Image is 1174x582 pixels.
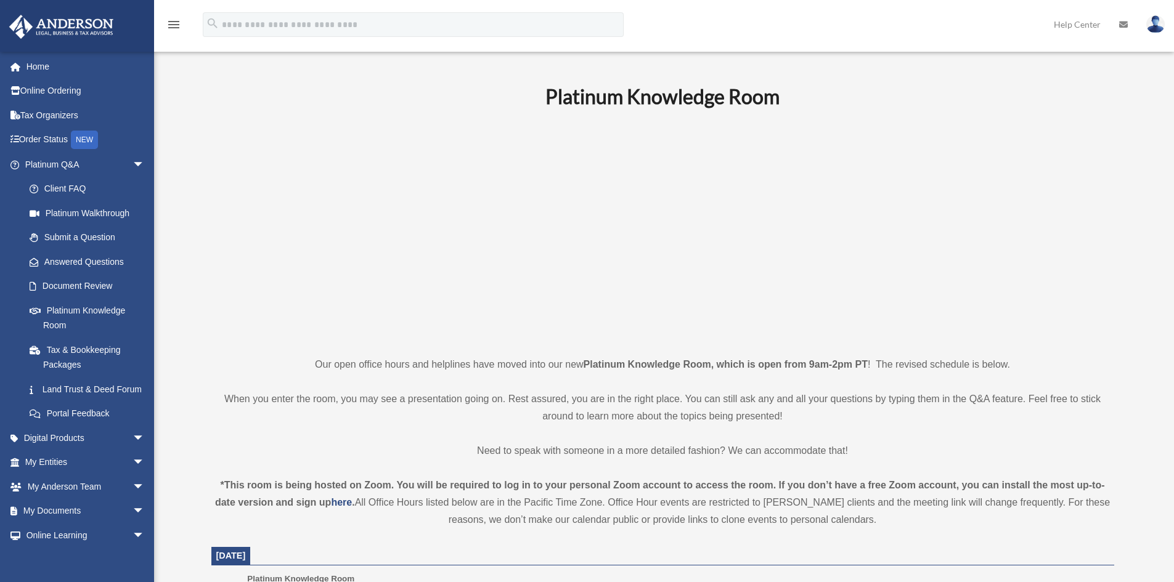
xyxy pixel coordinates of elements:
a: My Anderson Teamarrow_drop_down [9,474,163,499]
i: search [206,17,219,30]
a: here [331,497,352,507]
a: Tax Organizers [9,103,163,127]
a: My Documentsarrow_drop_down [9,499,163,523]
span: arrow_drop_down [132,450,157,475]
img: User Pic [1146,15,1165,33]
p: Need to speak with someone in a more detailed fashion? We can accommodate that! [211,442,1114,459]
i: menu [166,17,181,32]
span: arrow_drop_down [132,474,157,499]
a: Online Ordering [9,79,163,103]
a: Submit a Question [17,225,163,250]
a: Client FAQ [17,177,163,201]
div: NEW [71,131,98,149]
a: Platinum Walkthrough [17,201,163,225]
a: Land Trust & Deed Forum [17,377,163,402]
a: menu [166,22,181,32]
a: Portal Feedback [17,402,163,426]
a: Online Learningarrow_drop_down [9,523,163,548]
a: Platinum Q&Aarrow_drop_down [9,152,163,177]
strong: Platinum Knowledge Room, which is open from 9am-2pm PT [584,359,868,370]
strong: . [352,497,354,507]
a: Digital Productsarrow_drop_down [9,426,163,450]
img: Anderson Advisors Platinum Portal [6,15,117,39]
span: [DATE] [216,551,246,560]
a: Answered Questions [17,249,163,274]
strong: *This room is being hosted on Zoom. You will be required to log in to your personal Zoom account ... [215,480,1105,507]
iframe: 231110_Toby_KnowledgeRoom [478,125,847,333]
span: arrow_drop_down [132,426,157,451]
div: All Office Hours listed below are in the Pacific Time Zone. Office Hour events are restricted to ... [211,477,1114,528]
b: Platinum Knowledge Room [545,84,780,108]
span: arrow_drop_down [132,152,157,177]
a: Home [9,54,163,79]
a: Document Review [17,274,163,299]
p: Our open office hours and helplines have moved into our new ! The revised schedule is below. [211,356,1114,373]
a: Order StatusNEW [9,127,163,153]
a: My Entitiesarrow_drop_down [9,450,163,475]
p: When you enter the room, you may see a presentation going on. Rest assured, you are in the right ... [211,390,1114,425]
a: Platinum Knowledge Room [17,298,157,337]
a: Tax & Bookkeeping Packages [17,337,163,377]
span: arrow_drop_down [132,499,157,524]
span: arrow_drop_down [132,523,157,548]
